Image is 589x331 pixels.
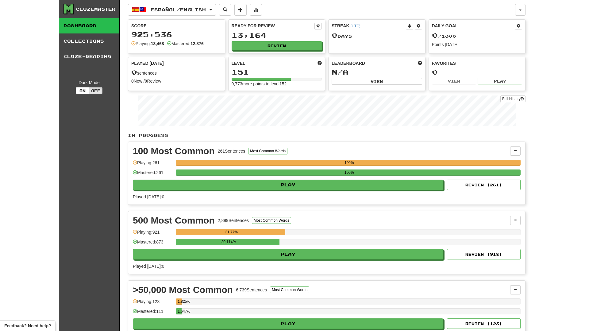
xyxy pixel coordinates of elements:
button: Most Common Words [248,148,287,154]
span: Played [DATE]: 0 [133,264,164,269]
div: 2,899 Sentences [218,217,249,224]
div: 30.114% [178,239,279,245]
span: This week in points, UTC [418,60,422,66]
span: Open feedback widget [4,323,51,329]
button: On [76,87,89,94]
button: Review (123) [447,318,521,329]
div: Mastered: 261 [133,169,173,180]
span: Leaderboard [332,60,365,66]
span: 0 [131,68,137,76]
span: / 1000 [432,33,456,39]
div: 1.647% [178,308,181,314]
div: Playing: 921 [133,229,173,239]
div: 100% [178,160,521,166]
button: View [432,78,476,84]
div: Playing: [131,41,164,47]
div: 1.825% [178,298,182,305]
p: In Progress [128,132,525,138]
button: Most Common Words [252,217,291,224]
div: 100% [178,169,521,176]
a: (UTC) [350,24,360,28]
div: 261 Sentences [218,148,245,154]
div: Mastered: 111 [133,308,173,318]
div: Dark Mode [64,80,115,86]
button: Play [133,318,443,329]
span: Score more points to level up [318,60,322,66]
div: Clozemaster [76,6,116,12]
div: 6,739 Sentences [236,287,267,293]
div: Playing: 261 [133,160,173,170]
div: Mastered: [167,41,204,47]
button: Español/English [128,4,216,16]
strong: 12,876 [191,41,204,46]
button: Review (918) [447,249,521,259]
div: Day s [332,31,422,39]
div: 925,536 [131,31,222,38]
div: Points [DATE] [432,41,522,48]
a: Dashboard [59,18,119,33]
span: 0 [332,31,337,39]
span: N/A [332,68,348,76]
button: Review (261) [447,180,521,190]
div: Mastered: 873 [133,239,173,249]
div: 500 Most Common [133,216,215,225]
div: 9,773 more points to level 152 [232,81,322,87]
button: Add sentence to collection [234,4,247,16]
div: Favorites [432,60,522,66]
button: Search sentences [219,4,231,16]
span: Played [DATE]: 0 [133,194,164,199]
div: Score [131,23,222,29]
a: Full History [500,95,525,102]
span: 0 [432,31,438,39]
div: 0 [432,68,522,76]
button: Off [89,87,102,94]
button: Review [232,41,322,50]
strong: 0 [145,79,147,84]
a: Collections [59,33,119,49]
strong: 0 [131,79,134,84]
div: Daily Goal [432,23,515,29]
button: More stats [250,4,262,16]
div: New / Review [131,78,222,84]
div: 100 Most Common [133,146,215,156]
span: Level [232,60,245,66]
span: Español / English [151,7,206,12]
div: sentences [131,68,222,76]
span: Played [DATE] [131,60,164,66]
button: Play [478,78,522,84]
div: Ready for Review [232,23,315,29]
div: 151 [232,68,322,76]
button: View [332,78,422,85]
a: Cloze-Reading [59,49,119,64]
div: Playing: 123 [133,298,173,309]
button: Play [133,180,443,190]
strong: 13,468 [151,41,164,46]
button: Most Common Words [270,286,309,293]
div: Streak [332,23,406,29]
div: 13,164 [232,31,322,39]
div: >50,000 Most Common [133,285,233,294]
button: Play [133,249,443,259]
div: 31.77% [178,229,285,235]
